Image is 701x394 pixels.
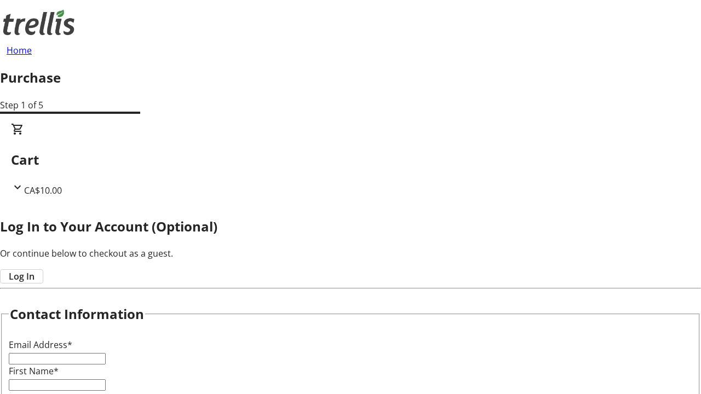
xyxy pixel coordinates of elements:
[9,365,59,377] label: First Name*
[24,184,62,196] span: CA$10.00
[11,123,690,197] div: CartCA$10.00
[10,304,144,324] h2: Contact Information
[9,270,35,283] span: Log In
[9,339,72,351] label: Email Address*
[11,150,690,170] h2: Cart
